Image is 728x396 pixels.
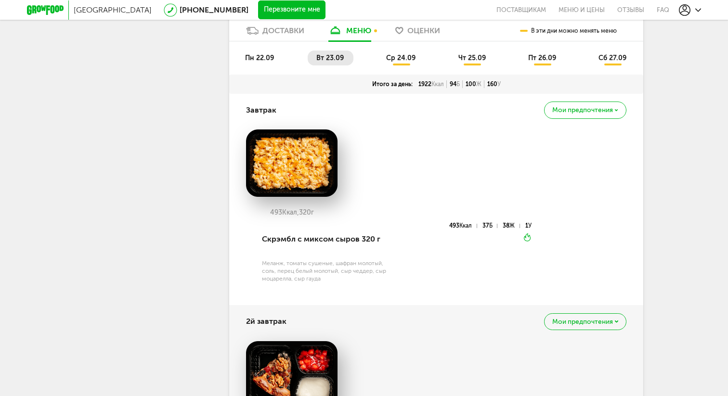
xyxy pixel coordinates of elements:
[245,54,274,62] span: пн 22.09
[456,81,460,88] span: Б
[386,54,416,62] span: ср 24.09
[503,224,520,228] div: 38
[180,5,248,14] a: [PHONE_NUMBER]
[489,222,493,229] span: Б
[246,209,338,217] div: 493 320
[552,319,613,325] span: Мои предпочтения
[241,26,309,41] a: Доставки
[509,222,515,229] span: Ж
[447,80,463,88] div: 94
[528,54,556,62] span: пт 26.09
[459,222,472,229] span: Ккал
[528,222,532,229] span: У
[346,26,371,35] div: меню
[282,208,299,217] span: Ккал,
[497,81,501,88] span: У
[262,26,304,35] div: Доставки
[449,224,477,228] div: 493
[262,223,395,255] div: Скрэмбл с миксом сыров 320 г
[525,224,532,228] div: 1
[311,208,314,217] span: г
[463,80,484,88] div: 100
[520,21,617,41] div: В эти дни можно менять меню
[246,101,276,119] h4: Завтрак
[324,26,376,41] a: меню
[369,80,416,88] div: Итого за день:
[552,107,613,114] span: Мои предпочтения
[262,259,395,282] div: Меланж, томаты сушеные, шафран молотый, соль, перец белый молотый, сыр чеддер, сыр моцарелла, сыр...
[431,81,444,88] span: Ккал
[258,0,325,20] button: Перезвоните мне
[458,54,486,62] span: чт 25.09
[598,54,626,62] span: сб 27.09
[407,26,440,35] span: Оценки
[482,224,497,228] div: 37
[246,312,286,331] h4: 2й завтрак
[246,129,338,197] img: big_fO5N4WWqvRcL2cb8.png
[484,80,504,88] div: 160
[390,26,445,41] a: Оценки
[316,54,344,62] span: вт 23.09
[74,5,152,14] span: [GEOGRAPHIC_DATA]
[416,80,447,88] div: 1922
[476,81,481,88] span: Ж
